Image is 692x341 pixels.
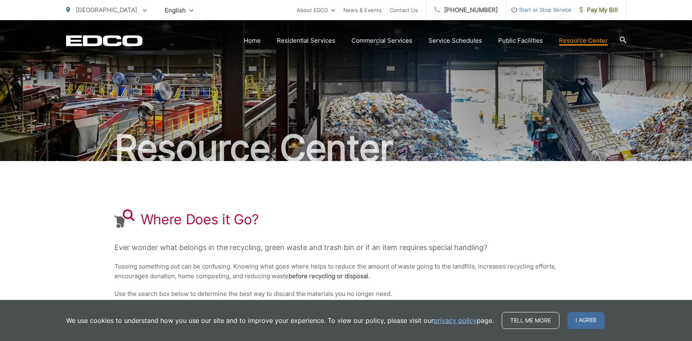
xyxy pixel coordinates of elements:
span: English [159,3,199,17]
a: privacy policy [434,316,477,325]
a: Service Schedules [428,36,482,45]
a: About EDCO [297,5,335,15]
p: Tossing something out can be confusing. Knowing what goes where helps to reduce the amount of was... [114,262,578,281]
a: Home [244,36,261,45]
a: Resource Center [559,36,608,45]
a: News & Events [343,5,382,15]
p: We use cookies to understand how you use our site and to improve your experience. To view our pol... [66,316,494,325]
p: Use the search box below to determine the best way to discard the materials you no longer need. [114,289,578,299]
span: Pay My Bill [580,5,618,15]
a: Contact Us [390,5,418,15]
h1: Where Does it Go? [141,211,259,227]
span: I agree [567,312,605,329]
a: Residential Services [277,36,335,45]
a: Tell me more [502,312,559,329]
a: Public Facilities [498,36,543,45]
strong: before recycling or disposal [289,272,368,280]
a: EDCD logo. Return to the homepage. [66,35,143,46]
p: Ever wonder what belongs in the recycling, green waste and trash bin or if an item requires speci... [114,242,578,254]
h2: Resource Center [66,128,626,168]
a: Commercial Services [351,36,412,45]
span: [GEOGRAPHIC_DATA] [76,6,137,14]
